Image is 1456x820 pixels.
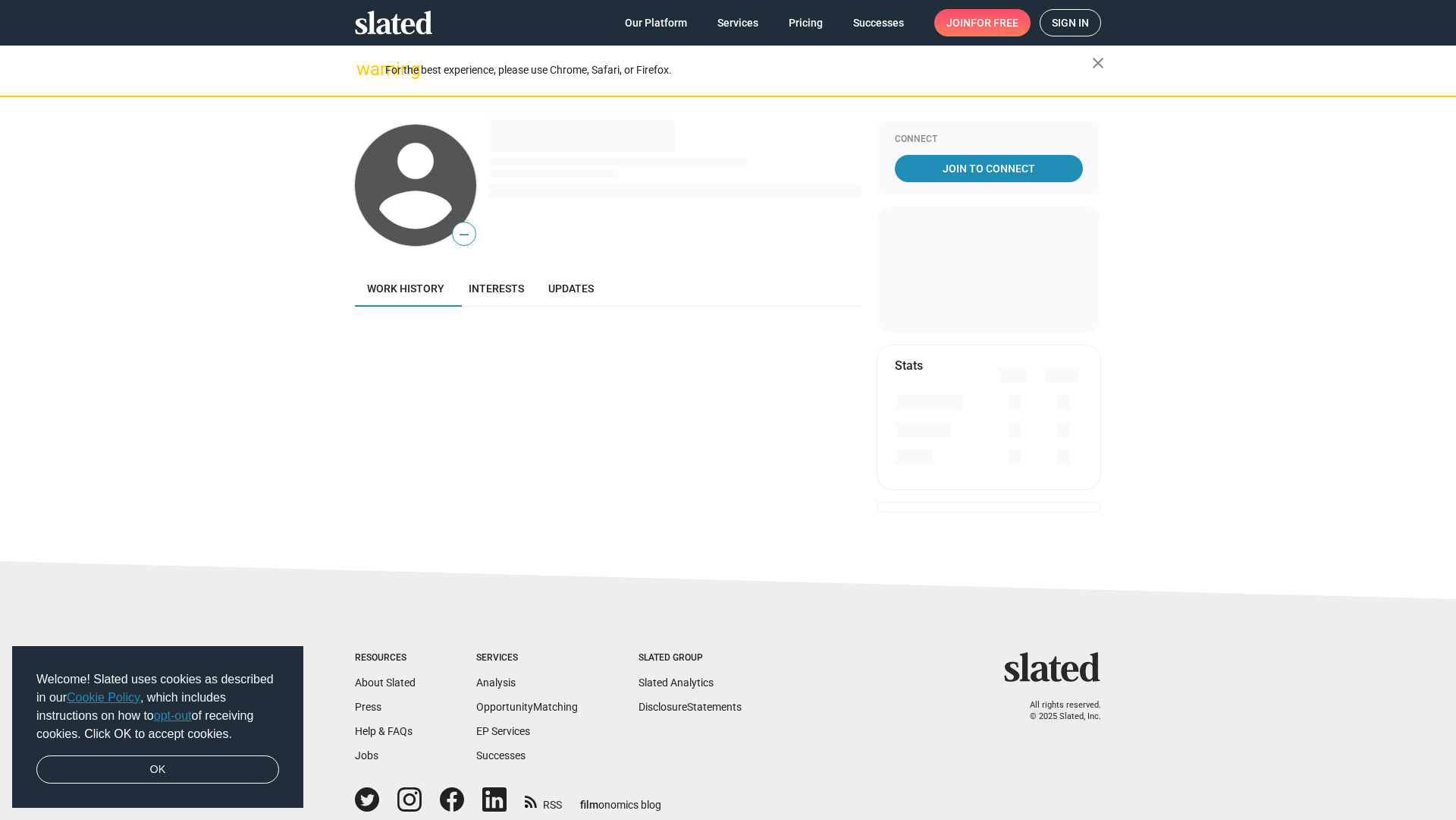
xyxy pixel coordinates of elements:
[1089,54,1107,72] mat-icon: close
[476,652,578,664] div: Services
[934,9,1031,36] a: Joinfor free
[476,725,530,737] a: EP Services
[639,701,742,713] a: DisclosureStatements
[717,9,758,36] span: Services
[356,60,375,78] mat-icon: warning
[625,9,687,36] span: Our Platform
[580,786,661,812] a: filmonomics blog
[355,676,416,689] a: About Slated
[705,9,770,36] a: Services
[580,799,598,811] span: film
[67,691,140,704] a: Cookie Policy
[971,9,1018,36] span: for free
[476,676,516,689] a: Analysis
[453,225,475,244] span: —
[355,270,457,307] a: Work history
[12,646,303,809] div: cookieconsent
[1040,9,1101,36] a: Sign in
[154,709,192,722] a: opt-out
[355,725,413,737] a: Help & FAQs
[36,755,279,784] a: dismiss cookie message
[853,9,904,36] span: Successes
[946,9,1018,36] span: Join
[613,9,699,36] a: Our Platform
[457,270,536,307] a: Interests
[355,701,381,713] a: Press
[1014,700,1101,722] p: All rights reserved. © 2025 Slated, Inc.
[789,9,823,36] span: Pricing
[476,701,578,713] a: OpportunityMatching
[36,670,279,743] span: Welcome! Slated uses cookies as described in our , which includes instructions on how to of recei...
[476,749,526,762] a: Successes
[1052,10,1089,36] span: Sign in
[639,676,714,689] a: Slated Analytics
[841,9,916,36] a: Successes
[895,155,1083,182] a: Join To Connect
[548,282,594,295] span: Updates
[895,358,923,374] mat-card-title: Stats
[898,155,1080,182] span: Join To Connect
[355,749,378,762] a: Jobs
[536,270,606,307] a: Updates
[895,134,1083,146] div: Connect
[355,652,416,664] div: Resources
[777,9,835,36] a: Pricing
[385,60,1092,80] div: For the best experience, please use Chrome, Safari, or Firefox.
[525,789,562,812] a: RSS
[639,652,742,664] div: Slated Group
[367,282,444,295] span: Work history
[469,282,524,295] span: Interests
